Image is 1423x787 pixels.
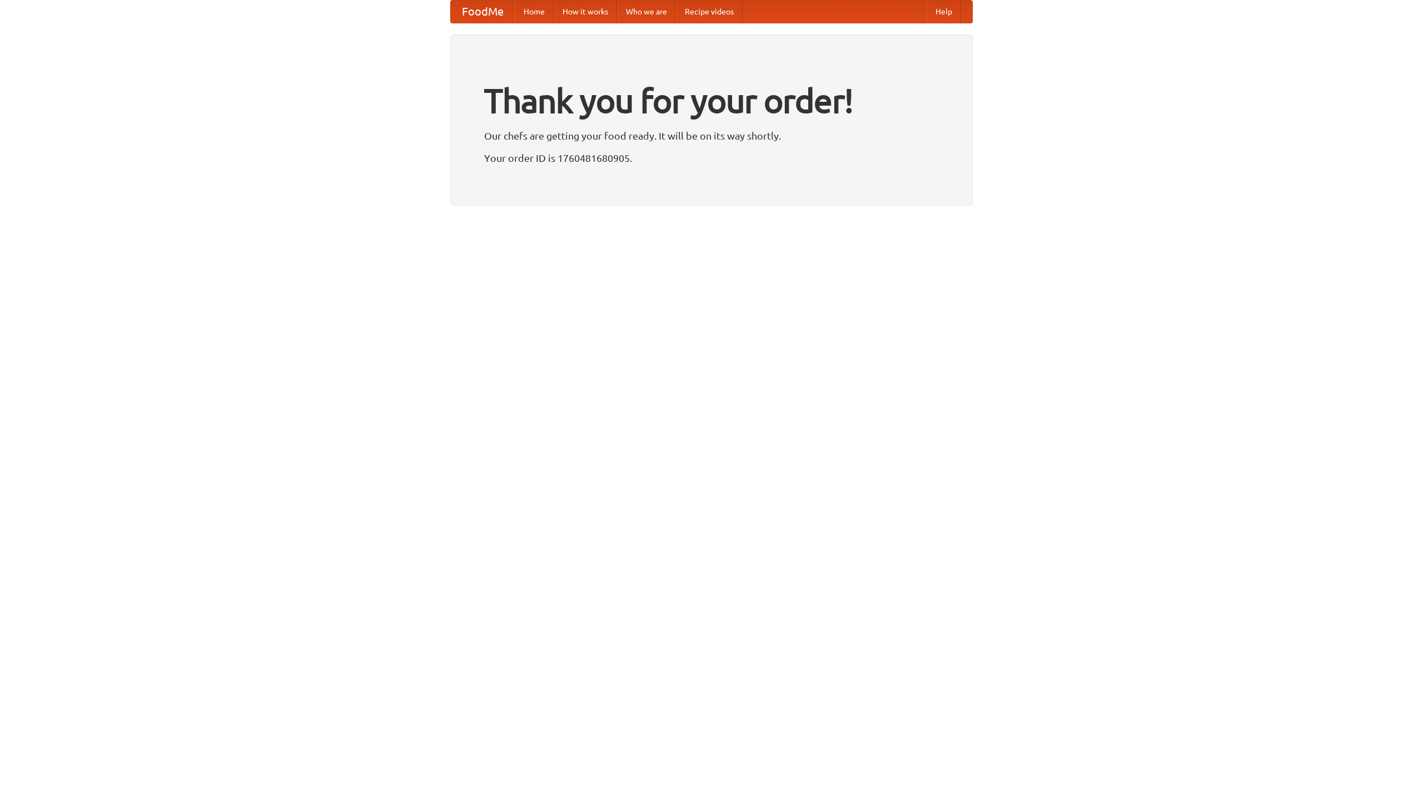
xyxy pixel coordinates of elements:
a: Home [515,1,554,23]
a: Who we are [617,1,676,23]
p: Your order ID is 1760481680905. [484,150,939,166]
h1: Thank you for your order! [484,74,939,127]
p: Our chefs are getting your food ready. It will be on its way shortly. [484,127,939,144]
a: Help [927,1,961,23]
a: Recipe videos [676,1,743,23]
a: FoodMe [451,1,515,23]
a: How it works [554,1,617,23]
